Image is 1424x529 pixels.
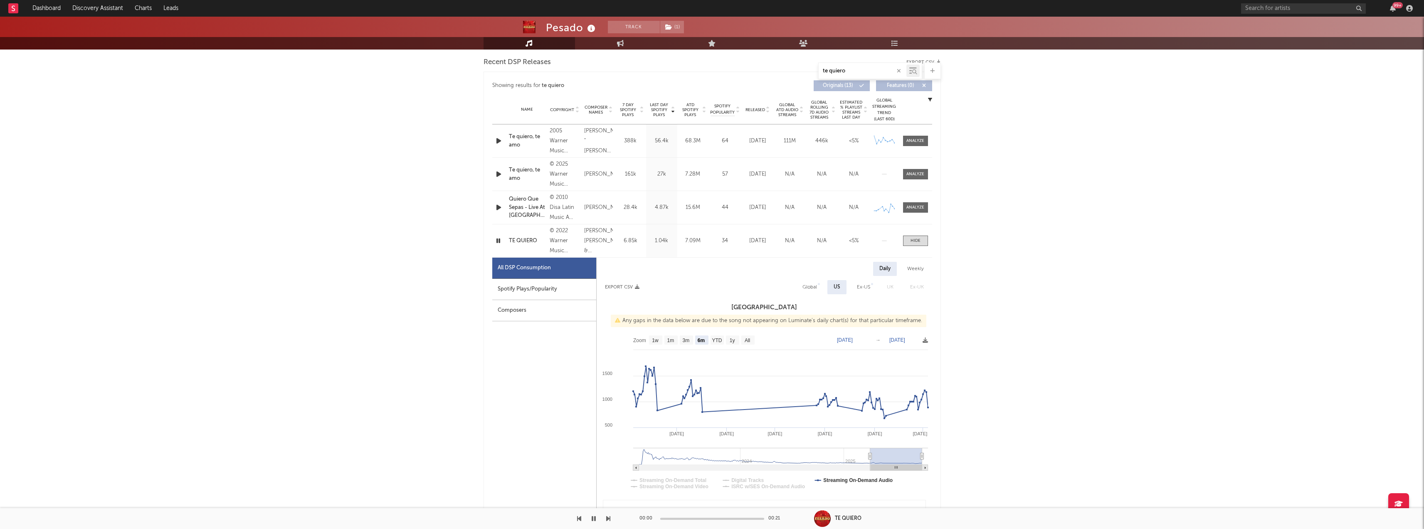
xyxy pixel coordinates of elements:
[550,159,580,189] div: © 2025 Warner Music Latina
[840,137,868,145] div: <5%
[597,303,932,313] h3: [GEOGRAPHIC_DATA]
[834,282,840,292] div: US
[744,204,772,212] div: [DATE]
[768,514,785,524] div: 00:21
[584,169,613,179] div: [PERSON_NAME]
[697,338,704,343] text: 6m
[776,170,804,179] div: N/A
[913,431,927,436] text: [DATE]
[679,237,706,245] div: 7.09M
[602,371,612,376] text: 1500
[639,477,706,483] text: Streaming On-Demand Total
[889,337,905,343] text: [DATE]
[731,484,805,489] text: ISRC w/SES On-Demand Audio
[550,126,580,156] div: 2005 Warner Music Mexico S.A. de C.V.
[808,137,836,145] div: 446k
[648,170,675,179] div: 27k
[617,170,644,179] div: 161k
[776,204,804,212] div: N/A
[617,237,644,245] div: 6.85k
[867,431,882,436] text: [DATE]
[652,338,659,343] text: 1w
[492,258,596,279] div: All DSP Consumption
[710,103,735,116] span: Spotify Popularity
[837,337,853,343] text: [DATE]
[744,338,750,343] text: All
[840,237,868,245] div: <5%
[679,137,706,145] div: 68.3M
[1390,5,1396,12] button: 99+
[711,204,740,212] div: 44
[492,80,712,91] div: Showing results for
[584,105,608,115] span: Composer Names
[492,279,596,300] div: Spotify Plays/Popularity
[679,170,706,179] div: 7.28M
[1241,3,1366,14] input: Search for artists
[550,226,580,256] div: © 2022 Warner Music Latina
[776,137,804,145] div: 111M
[1392,2,1403,8] div: 99 +
[817,431,832,436] text: [DATE]
[729,338,735,343] text: 1y
[906,60,941,65] button: Export CSV
[901,262,930,276] div: Weekly
[840,170,868,179] div: N/A
[712,338,722,343] text: YTD
[814,80,870,91] button: Originals(13)
[546,21,597,35] div: Pesado
[602,397,612,402] text: 1000
[679,204,706,212] div: 15.6M
[633,338,646,343] text: Zoom
[669,431,684,436] text: [DATE]
[682,338,689,343] text: 3m
[711,137,740,145] div: 64
[617,204,644,212] div: 28.4k
[509,237,545,245] div: TE QUIERO
[711,170,740,179] div: 57
[639,484,708,489] text: Streaming On-Demand Video
[835,515,861,522] div: TE QUIERO
[744,237,772,245] div: [DATE]
[639,514,656,524] div: 00:00
[492,300,596,321] div: Composers
[550,193,580,223] div: © 2010 Disa Latin Music A Division Of UMG Recordings Inc.
[509,195,545,220] a: Quiero Que Sepas - Live At [GEOGRAPHIC_DATA][PERSON_NAME] [GEOGRAPHIC_DATA]/2009
[873,262,897,276] div: Daily
[605,422,612,427] text: 500
[744,170,772,179] div: [DATE]
[509,166,545,182] a: Te quiero, te amo
[617,137,644,145] div: 388k
[857,282,870,292] div: Ex-US
[768,431,782,436] text: [DATE]
[679,102,701,117] span: ATD Spotify Plays
[745,107,765,112] span: Released
[542,81,564,91] div: te quiero
[648,137,675,145] div: 56.4k
[802,282,817,292] div: Global
[611,315,926,327] div: Any gaps in the data below are due to the song not appearing on Luminate's daily chart(s) for tha...
[660,21,684,33] button: (1)
[840,204,868,212] div: N/A
[881,83,920,88] span: Features ( 0 )
[584,203,613,213] div: [PERSON_NAME]
[509,133,545,149] a: Te quiero, te amo
[719,431,734,436] text: [DATE]
[819,83,857,88] span: Originals ( 13 )
[823,477,893,483] text: Streaming On-Demand Audio
[808,100,831,120] span: Global Rolling 7D Audio Streams
[840,100,863,120] span: Estimated % Playlist Streams Last Day
[509,107,545,113] div: Name
[776,102,799,117] span: Global ATD Audio Streams
[584,226,613,256] div: [PERSON_NAME] [PERSON_NAME] & [PERSON_NAME] [PERSON_NAME]
[711,237,740,245] div: 34
[667,338,674,343] text: 1m
[648,237,675,245] div: 1.04k
[550,107,574,112] span: Copyright
[876,337,881,343] text: →
[648,102,670,117] span: Last Day Spotify Plays
[648,204,675,212] div: 4.87k
[605,285,639,290] button: Export CSV
[808,204,836,212] div: N/A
